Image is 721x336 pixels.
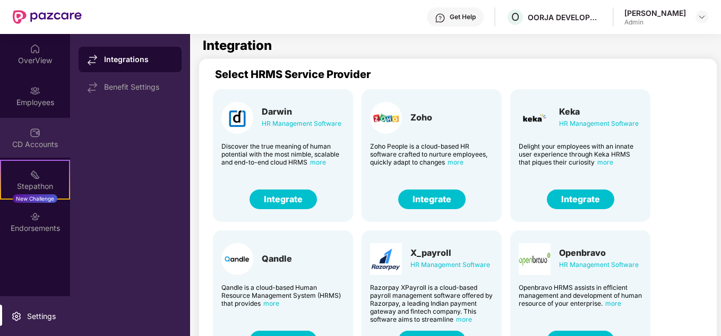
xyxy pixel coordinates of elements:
img: svg+xml;base64,PHN2ZyBpZD0iRW5kb3JzZW1lbnRzIiB4bWxucz0iaHR0cDovL3d3dy53My5vcmcvMjAwMC9zdmciIHdpZH... [30,211,40,222]
span: more [456,315,472,323]
img: Card Logo [519,243,551,275]
div: Integrations [104,54,173,65]
div: Openbravo [559,247,639,258]
div: HR Management Software [262,118,341,130]
div: Openbravo HRMS assists in efficient management and development of human resource of your enterprise. [519,283,642,307]
div: OORJA DEVELOPMENT SOLUTIONS INDIA PRIVATE LIMITED [528,12,602,22]
span: more [605,299,621,307]
div: Zoho People is a cloud-based HR software crafted to nurture employees, quickly adapt to changes [370,142,493,166]
img: Card Logo [519,102,551,134]
img: Card Logo [221,243,253,275]
img: svg+xml;base64,PHN2ZyBpZD0iQ0RfQWNjb3VudHMiIGRhdGEtbmFtZT0iQ0QgQWNjb3VudHMiIHhtbG5zPSJodHRwOi8vd3... [30,127,40,138]
img: svg+xml;base64,PHN2ZyBpZD0iSG9tZSIgeG1sbnM9Imh0dHA6Ly93d3cudzMub3JnLzIwMDAvc3ZnIiB3aWR0aD0iMjAiIG... [30,44,40,54]
div: Zoho [410,112,432,123]
div: HR Management Software [559,259,639,271]
div: HR Management Software [410,259,490,271]
img: svg+xml;base64,PHN2ZyB4bWxucz0iaHR0cDovL3d3dy53My5vcmcvMjAwMC9zdmciIHdpZHRoPSIxNy44MzIiIGhlaWdodD... [87,55,98,65]
button: Integrate [250,189,317,209]
button: Integrate [547,189,614,209]
img: svg+xml;base64,PHN2ZyBpZD0iRW1wbG95ZWVzIiB4bWxucz0iaHR0cDovL3d3dy53My5vcmcvMjAwMC9zdmciIHdpZHRoPS... [30,85,40,96]
img: svg+xml;base64,PHN2ZyBpZD0iSGVscC0zMngzMiIgeG1sbnM9Imh0dHA6Ly93d3cudzMub3JnLzIwMDAvc3ZnIiB3aWR0aD... [435,13,445,23]
div: Admin [624,18,686,27]
span: more [448,158,463,166]
div: Stepathon [1,181,69,192]
div: Discover the true meaning of human potential with the most nimble, scalable and end-to-end cloud ... [221,142,345,166]
img: Card Logo [221,102,253,134]
img: svg+xml;base64,PHN2ZyBpZD0iRHJvcGRvd24tMzJ4MzIiIHhtbG5zPSJodHRwOi8vd3d3LnczLm9yZy8yMDAwL3N2ZyIgd2... [698,13,706,21]
div: Get Help [450,13,476,21]
div: Qandle is a cloud-based Human Resource Management System (HRMS) that provides [221,283,345,307]
h1: Integration [203,39,272,52]
span: O [511,11,519,23]
div: Razorpay XPayroll is a cloud-based payroll management software offered by Razorpay, a leading Ind... [370,283,493,323]
div: Settings [24,311,59,322]
span: more [310,158,326,166]
img: svg+xml;base64,PHN2ZyBpZD0iU2V0dGluZy0yMHgyMCIgeG1sbnM9Imh0dHA6Ly93d3cudzMub3JnLzIwMDAvc3ZnIiB3aW... [11,311,22,322]
span: more [597,158,613,166]
img: Card Logo [370,243,402,275]
div: Darwin [262,106,341,117]
img: svg+xml;base64,PHN2ZyB4bWxucz0iaHR0cDovL3d3dy53My5vcmcvMjAwMC9zdmciIHdpZHRoPSIyMSIgaGVpZ2h0PSIyMC... [30,169,40,180]
div: HR Management Software [559,118,639,130]
img: svg+xml;base64,PHN2ZyB4bWxucz0iaHR0cDovL3d3dy53My5vcmcvMjAwMC9zdmciIHdpZHRoPSIxNy44MzIiIGhlaWdodD... [87,82,98,93]
div: Keka [559,106,639,117]
span: more [263,299,279,307]
img: New Pazcare Logo [13,10,82,24]
div: New Challenge [13,194,57,203]
div: Delight your employees with an innate user experience through Keka HRMS that piques their curiosity [519,142,642,166]
img: Card Logo [370,102,402,134]
div: Qandle [262,253,292,264]
button: Integrate [398,189,466,209]
div: Benefit Settings [104,83,173,91]
div: [PERSON_NAME] [624,8,686,18]
div: X_payroll [410,247,490,258]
